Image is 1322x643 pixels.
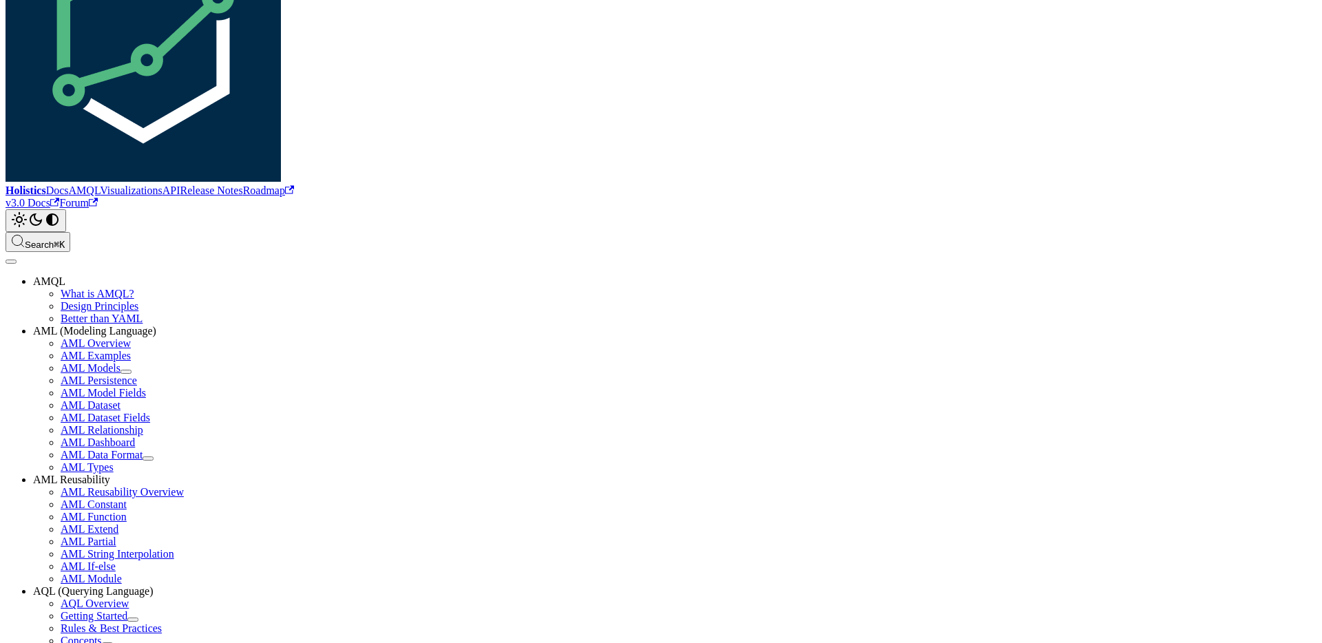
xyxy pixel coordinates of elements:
a: AML Function [61,511,127,523]
a: Rules & Best Practices [61,622,162,634]
a: AML Module [61,573,122,584]
a: AML Dataset Fields [61,412,150,423]
a: AML String Interpolation [61,548,174,560]
a: AML Relationship [61,424,143,436]
a: Docs [46,185,69,196]
span: Search [25,240,54,250]
a: AML Persistence [61,375,137,386]
a: AML Types [61,461,114,473]
a: AML Partial [61,536,116,547]
button: Search (Command+K) [6,232,70,252]
a: API [162,185,180,196]
a: AQL Overview [61,598,129,609]
kbd: K [59,240,65,250]
a: AML Constant [61,498,127,510]
a: What is AMQL? [61,288,134,299]
button: Expand sidebar category 'Getting Started' [127,618,138,622]
a: AML Dashboard [61,436,135,448]
kbd: ⌘ [54,240,59,250]
a: AML Data Format [61,449,143,461]
a: Better than YAML [61,313,143,324]
b: Holistics [6,185,46,196]
a: AML Dataset [61,399,120,411]
a: AML Reusability [33,474,110,485]
a: AQL (Querying Language) [33,585,153,597]
a: v3.0 Docs [6,197,59,209]
a: AML Examples [61,350,131,361]
a: Forum [59,197,98,209]
a: AMQL [33,275,65,287]
a: AML Extend [61,523,118,535]
button: Expand sidebar category 'AML Data Format' [143,456,154,461]
a: AML Model Fields [61,387,146,399]
a: AMQL [69,185,101,196]
button: Expand sidebar category 'AML Models' [120,370,132,374]
a: AML Models [61,362,120,374]
a: Roadmap [243,185,295,196]
a: AML (Modeling Language) [33,325,156,337]
a: Release Notes [180,185,243,196]
a: Visualizations [100,185,162,196]
button: Switch between dark and light mode (currently light mode) [6,209,66,232]
button: Scroll back to top [6,260,17,264]
a: AML Reusability Overview [61,486,184,498]
a: Design Principles [61,300,138,312]
a: AML If-else [61,560,116,572]
a: Getting Started [61,610,127,622]
a: AML Overview [61,337,131,349]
